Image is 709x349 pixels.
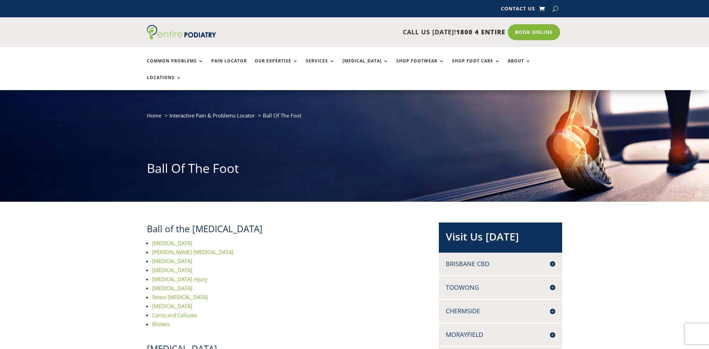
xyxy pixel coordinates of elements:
a: Locations [147,75,181,90]
a: Book Online [508,24,560,40]
span: Ball Of The Foot [263,112,301,119]
a: [MEDICAL_DATA] [152,303,192,309]
h4: Chermside [446,307,555,315]
a: Pain Locator [211,59,247,73]
a: [MEDICAL_DATA] [343,59,389,73]
a: [MEDICAL_DATA] injury [152,276,207,282]
a: Stress [MEDICAL_DATA] [152,294,208,300]
a: Interactive Pain & Problems Locator [169,112,255,119]
a: [PERSON_NAME] [MEDICAL_DATA] [152,248,233,255]
h2: Ball of the [MEDICAL_DATA] [147,223,416,238]
a: Services [306,59,335,73]
h4: Brisbane CBD [446,260,555,268]
a: Common Problems [147,59,204,73]
a: [MEDICAL_DATA] [152,258,192,264]
img: logo (1) [147,25,216,40]
a: Corns and Calluses [152,312,197,319]
a: Our Expertise [255,59,298,73]
nav: breadcrumb [147,111,562,125]
h1: Ball Of The Foot [147,160,562,181]
a: About [508,59,531,73]
h4: Toowong [446,283,555,292]
a: [MEDICAL_DATA] [152,285,192,291]
h4: Morayfield [446,330,555,339]
a: [MEDICAL_DATA] [152,239,192,246]
a: Blisters [152,321,170,328]
a: [MEDICAL_DATA] [152,267,192,273]
a: Shop Foot Care [452,59,500,73]
p: CALL US [DATE]! [243,28,505,37]
a: Contact Us [501,6,535,14]
a: Entire Podiatry [147,34,216,41]
a: Home [147,112,161,119]
h2: Visit Us [DATE] [446,229,555,247]
span: 1800 4 ENTIRE [456,28,505,36]
a: Shop Footwear [396,59,444,73]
